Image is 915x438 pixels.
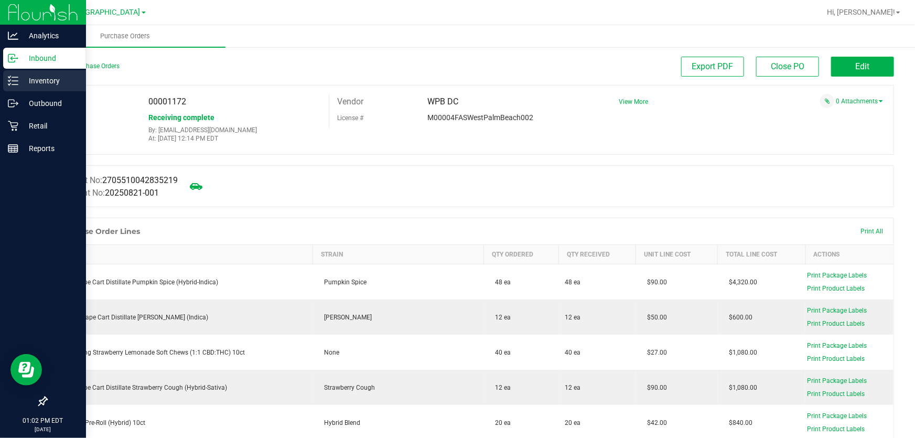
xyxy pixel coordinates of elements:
[807,355,865,362] span: Print Product Labels
[490,384,511,391] span: 12 ea
[57,227,140,236] h1: Purchase Order Lines
[18,29,81,42] p: Analytics
[805,245,894,264] th: Actions
[856,61,870,71] span: Edit
[313,245,483,264] th: Strain
[86,31,164,41] span: Purchase Orders
[807,412,867,420] span: Print Package Labels
[820,94,834,108] span: Attach a document
[18,120,81,132] p: Retail
[25,25,225,47] a: Purchase Orders
[55,187,159,199] label: Shipment No:
[319,384,375,391] span: Strawberry Cough
[642,279,668,286] span: $90.00
[807,320,865,327] span: Print Product Labels
[565,348,581,357] span: 40 ea
[619,98,649,105] a: View More
[807,307,867,314] span: Print Package Labels
[807,390,865,398] span: Print Product Labels
[484,245,559,264] th: Qty Ordered
[642,384,668,391] span: $90.00
[53,277,307,287] div: FT 1g Vape Cart Distillate Pumpkin Spice (Hybrid-Indica)
[53,348,307,357] div: WNA 20mg Strawberry Lemonade Soft Chews (1:1 CBD:THC) 10ct
[724,314,753,321] span: $600.00
[8,53,18,63] inline-svg: Inbound
[771,61,804,71] span: Close PO
[186,176,207,197] span: Mark as not Arrived
[53,418,307,428] div: FT 0.35g Pre-Roll (Hybrid) 10ct
[427,97,458,106] span: WPB DC
[642,419,668,426] span: $42.00
[827,8,895,16] span: Hi, [PERSON_NAME]!
[319,349,339,356] span: None
[319,279,367,286] span: Pumpkin Spice
[337,110,363,126] label: License #
[565,313,581,322] span: 12 ea
[319,314,372,321] span: [PERSON_NAME]
[559,245,636,264] th: Qty Received
[8,143,18,154] inline-svg: Reports
[490,419,511,426] span: 20 ea
[69,8,141,17] span: [GEOGRAPHIC_DATA]
[8,76,18,86] inline-svg: Inventory
[18,52,81,65] p: Inbound
[148,113,214,122] span: Receiving complete
[8,30,18,41] inline-svg: Analytics
[18,74,81,87] p: Inventory
[565,277,581,287] span: 48 ea
[565,418,581,428] span: 20 ea
[102,175,178,185] span: 2705510042835219
[319,419,360,426] span: Hybrid Blend
[8,98,18,109] inline-svg: Outbound
[636,245,718,264] th: Unit Line Cost
[337,94,363,110] label: Vendor
[47,245,313,264] th: Item
[836,98,883,105] a: 0 Attachments
[724,279,758,286] span: $4,320.00
[490,314,511,321] span: 12 ea
[807,272,867,279] span: Print Package Labels
[718,245,806,264] th: Total Line Cost
[148,97,186,106] span: 00001172
[807,285,865,292] span: Print Product Labels
[831,57,894,77] button: Edit
[642,349,668,356] span: $27.00
[148,135,321,142] p: At: [DATE] 12:14 PM EDT
[490,279,511,286] span: 48 ea
[55,174,178,187] label: Manifest No:
[18,142,81,155] p: Reports
[807,377,867,384] span: Print Package Labels
[427,113,533,122] span: M00004FASWestPalmBeach002
[18,97,81,110] p: Outbound
[53,383,307,392] div: FT 1g Vape Cart Distillate Strawberry Cough (Hybrid-Sativa)
[105,188,159,198] span: 20250821-001
[148,126,321,134] p: By: [EMAIL_ADDRESS][DOMAIN_NAME]
[807,425,865,433] span: Print Product Labels
[490,349,511,356] span: 40 ea
[681,57,744,77] button: Export PDF
[724,384,758,391] span: $1,080.00
[692,61,734,71] span: Export PDF
[5,416,81,425] p: 01:02 PM EDT
[724,349,758,356] span: $1,080.00
[10,354,42,386] iframe: Resource center
[565,383,581,392] span: 12 ea
[724,419,753,426] span: $840.00
[860,228,883,235] span: Print All
[8,121,18,131] inline-svg: Retail
[756,57,819,77] button: Close PO
[642,314,668,321] span: $50.00
[807,342,867,349] span: Print Package Labels
[5,425,81,433] p: [DATE]
[53,313,307,322] div: FT 0.5g Vape Cart Distillate [PERSON_NAME] (Indica)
